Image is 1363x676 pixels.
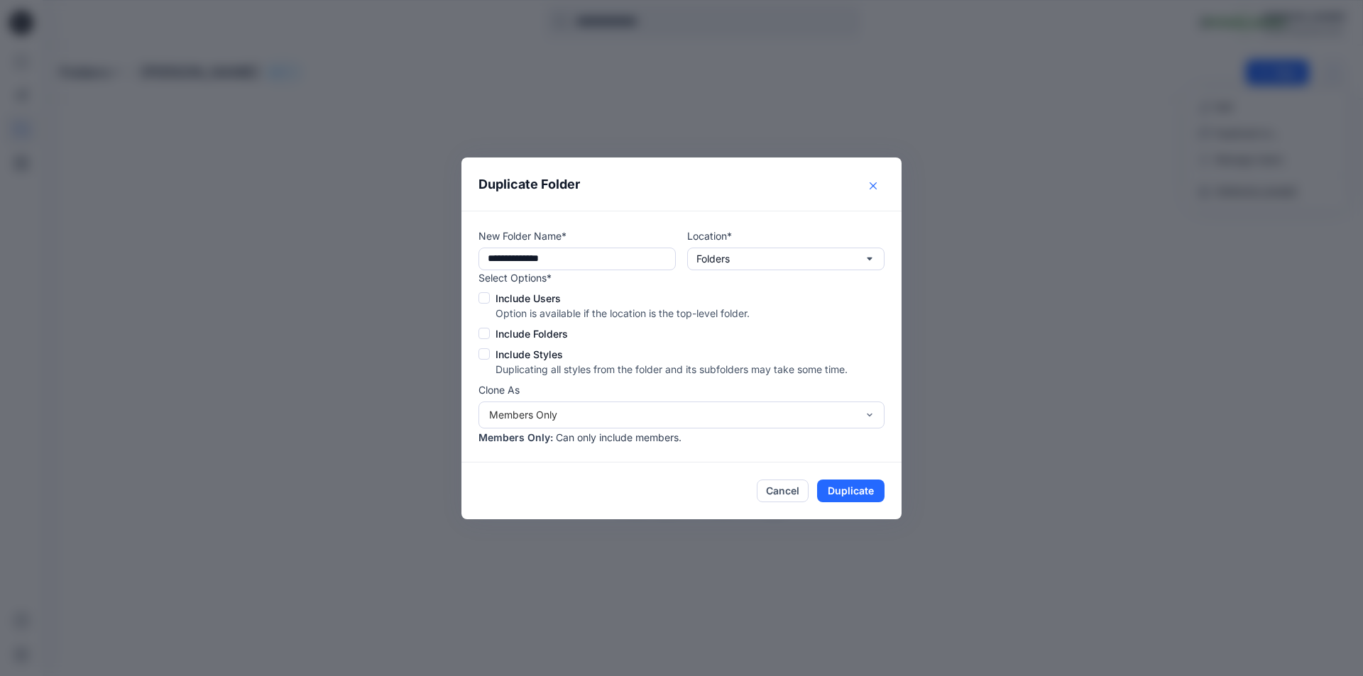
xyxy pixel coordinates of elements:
p: New Folder Name* [478,228,676,243]
header: Duplicate Folder [461,157,902,211]
button: Folders [687,248,885,270]
p: Clone As [478,382,885,397]
div: Members Only [489,407,857,422]
p: Location* [687,228,885,243]
button: Duplicate [817,480,885,502]
p: Folders [696,251,730,267]
button: Close [862,174,885,197]
button: Cancel [757,480,809,502]
p: Can only include members. [556,430,681,445]
span: Include Users [496,291,561,306]
span: Include Styles [496,347,563,362]
p: Members Only : [478,430,553,445]
span: Include Folders [496,326,568,341]
p: Option is available if the location is the top-level folder. [496,306,848,321]
p: Select Options* [478,270,848,285]
p: Duplicating all styles from the folder and its subfolders may take some time. [496,362,848,377]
